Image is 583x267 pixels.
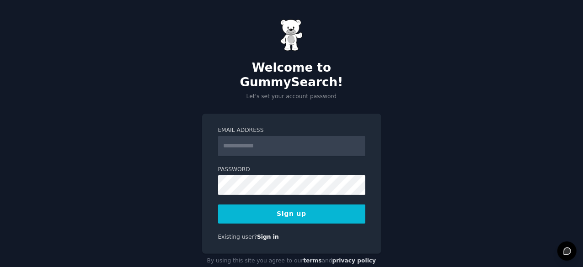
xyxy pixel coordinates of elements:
a: Sign in [257,234,279,240]
label: Email Address [218,126,365,135]
button: Sign up [218,204,365,224]
img: Gummy Bear [280,19,303,51]
span: Existing user? [218,234,257,240]
p: Let's set your account password [202,93,381,101]
a: terms [303,257,321,264]
label: Password [218,166,365,174]
a: privacy policy [332,257,376,264]
h2: Welcome to GummySearch! [202,61,381,89]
